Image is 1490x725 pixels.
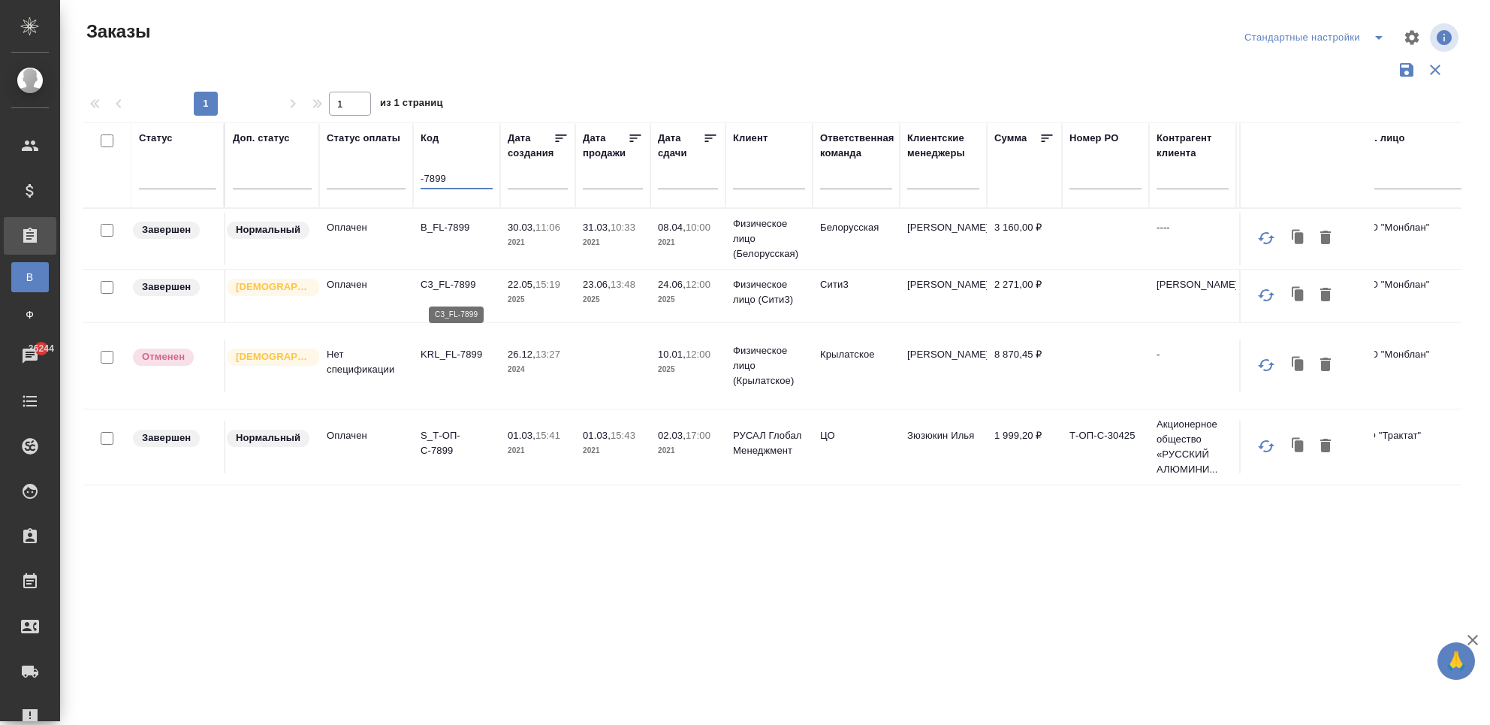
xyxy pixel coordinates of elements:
[1157,131,1229,161] div: Контрагент клиента
[733,277,805,307] p: Физическое лицо (Сити3)
[583,292,643,307] p: 2025
[611,279,635,290] p: 13:48
[421,428,493,458] p: S_Т-ОП-С-7899
[327,131,400,146] div: Статус оплаты
[319,421,413,473] td: Оплачен
[733,343,805,388] p: Физическое лицо (Крылатское)
[1157,347,1229,362] p: -
[907,131,979,161] div: Клиентские менеджеры
[813,270,900,322] td: Сити3
[535,430,560,441] p: 15:41
[225,220,312,240] div: Статус по умолчанию для стандартных заказов
[131,220,216,240] div: Выставляет КМ при направлении счета или после выполнения всех работ/сдачи заказа клиенту. Окончат...
[1248,220,1284,256] button: Обновить
[142,349,185,364] p: Отменен
[900,421,987,473] td: Зюзюкин Илья
[131,347,216,367] div: Выставляет КМ после отмены со стороны клиента. Если уже после запуска – КМ пишет ПМу про отмену, ...
[1069,131,1118,146] div: Номер PO
[813,340,900,392] td: Крылатское
[1437,642,1475,680] button: 🙏
[658,349,686,360] p: 10.01,
[658,222,686,233] p: 08.04,
[508,349,535,360] p: 26.12,
[658,430,686,441] p: 02.03,
[1392,56,1421,84] button: Сохранить фильтры
[733,216,805,261] p: Физическое лицо (Белорусская)
[987,213,1062,265] td: 3 160,00 ₽
[1248,277,1284,313] button: Обновить
[900,340,987,392] td: [PERSON_NAME]
[1430,23,1461,52] span: Посмотреть информацию
[583,279,611,290] p: 23.06,
[142,430,191,446] p: Завершен
[131,428,216,449] div: Выставляет КМ при направлении счета или после выполнения всех работ/сдачи заказа клиенту. Окончат...
[611,430,635,441] p: 15:43
[1236,340,1323,392] td: [PERSON_NAME]
[1157,417,1229,477] p: Акционерное общество «РУССКИЙ АЛЮМИНИ...
[11,300,49,330] a: Ф
[131,277,216,298] div: Выставляет КМ при направлении счета или после выполнения всех работ/сдачи заказа клиенту. Окончат...
[1313,224,1338,252] button: Удалить
[4,337,56,375] a: 36244
[900,270,987,322] td: [PERSON_NAME]
[20,341,63,356] span: 36244
[900,213,987,265] td: [PERSON_NAME]
[1284,224,1313,252] button: Клонировать
[1421,56,1449,84] button: Сбросить фильтры
[508,292,568,307] p: 2025
[508,430,535,441] p: 01.03,
[535,279,560,290] p: 15:19
[508,222,535,233] p: 30.03,
[987,340,1062,392] td: 8 870,45 ₽
[1248,347,1284,383] button: Обновить
[83,20,150,44] span: Заказы
[583,131,628,161] div: Дата продажи
[508,279,535,290] p: 22.05,
[987,421,1062,473] td: 1 999,20 ₽
[1236,270,1323,322] td: [PERSON_NAME]
[225,428,312,449] div: Статус по умолчанию для стандартных заказов
[319,270,413,322] td: Оплачен
[1313,432,1338,461] button: Удалить
[733,131,768,146] div: Клиент
[820,131,894,161] div: Ответственная команда
[225,277,312,298] div: Выставляется автоматически для первых 3 заказов нового контактного лица. Особое внимание
[1236,421,1323,473] td: [PERSON_NAME]
[1062,421,1149,473] td: Т-ОП-С-30425
[236,430,300,446] p: Нормальный
[236,349,311,364] p: [DEMOGRAPHIC_DATA]
[813,421,900,473] td: ЦО
[1241,26,1394,50] div: split button
[421,220,493,235] p: B_FL-7899
[658,235,718,250] p: 2021
[658,443,718,458] p: 2021
[421,131,439,146] div: Код
[236,279,311,295] p: [DEMOGRAPHIC_DATA]
[19,307,41,322] span: Ф
[611,222,635,233] p: 10:33
[236,222,300,237] p: Нормальный
[139,131,173,146] div: Статус
[1157,277,1229,292] p: [PERSON_NAME]
[658,279,686,290] p: 24.06,
[686,279,710,290] p: 12:00
[658,292,718,307] p: 2025
[142,222,191,237] p: Завершен
[1284,351,1313,379] button: Клонировать
[583,222,611,233] p: 31.03,
[813,213,900,265] td: Белорусская
[1236,213,1323,265] td: [PERSON_NAME]
[1284,281,1313,310] button: Клонировать
[1394,20,1430,56] span: Настроить таблицу
[1313,351,1338,379] button: Удалить
[1284,432,1313,461] button: Клонировать
[1248,428,1284,464] button: Обновить
[142,279,191,295] p: Завершен
[987,270,1062,322] td: 2 271,00 ₽
[686,222,710,233] p: 10:00
[508,362,568,377] p: 2024
[11,262,49,292] a: В
[733,428,805,458] p: РУСАЛ Глобал Менеджмент
[508,443,568,458] p: 2021
[319,340,413,392] td: Нет спецификации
